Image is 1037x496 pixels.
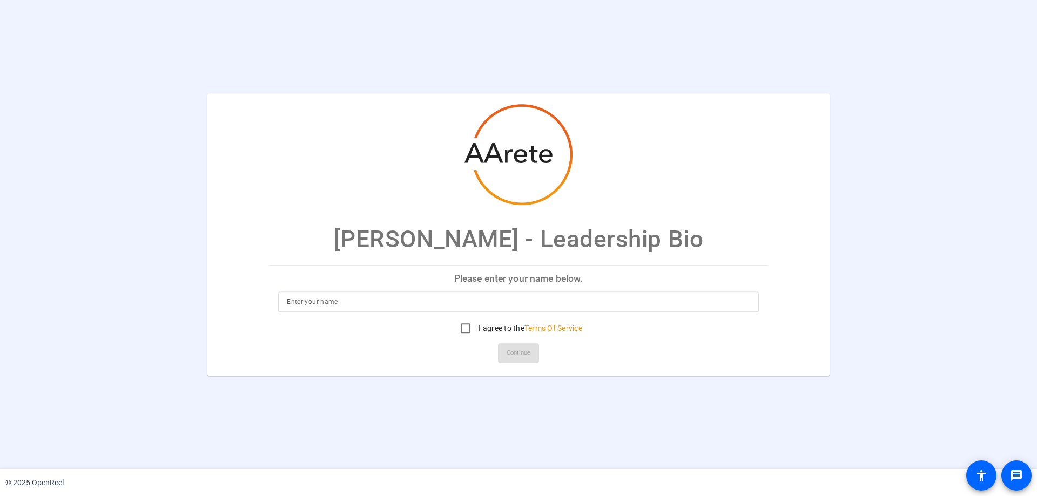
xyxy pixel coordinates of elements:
p: Please enter your name below. [270,266,767,291]
a: Terms Of Service [524,324,582,332]
p: [PERSON_NAME] - Leadership Bio [334,221,704,257]
div: © 2025 OpenReel [5,477,64,488]
img: company-logo [464,104,573,205]
mat-icon: accessibility [975,469,988,482]
mat-icon: message [1010,469,1023,482]
input: Enter your name [287,295,750,308]
label: I agree to the [476,323,582,334]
